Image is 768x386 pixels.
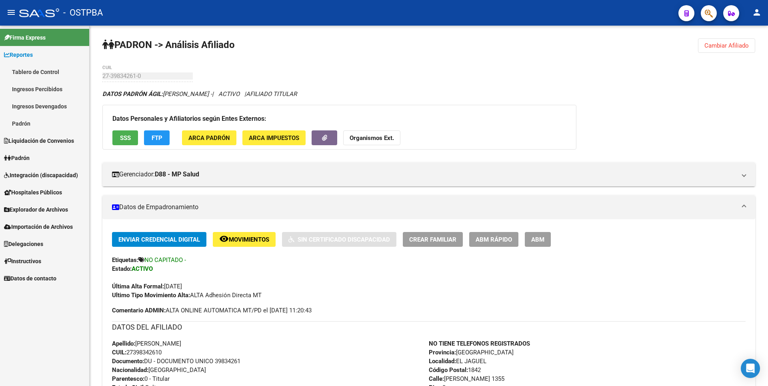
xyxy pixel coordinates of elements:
[4,274,56,283] span: Datos de contacto
[6,8,16,17] mat-icon: menu
[531,236,544,243] span: ABM
[4,188,62,197] span: Hospitales Públicos
[112,113,566,124] h3: Datos Personales y Afiliatorios según Entes Externos:
[112,340,181,347] span: [PERSON_NAME]
[112,366,148,374] strong: Nacionalidad:
[429,349,456,356] strong: Provincia:
[112,375,170,382] span: 0 - Titular
[112,358,240,365] span: DU - DOCUMENTO UNICO 39834261
[282,232,396,247] button: Sin Certificado Discapacidad
[4,154,30,162] span: Padrón
[741,359,760,378] div: Open Intercom Messenger
[429,375,504,382] span: [PERSON_NAME] 1355
[4,240,43,248] span: Delegaciones
[102,162,755,186] mat-expansion-panel-header: Gerenciador:D88 - MP Salud
[4,33,46,42] span: Firma Express
[429,375,444,382] strong: Calle:
[429,366,481,374] span: 1842
[112,283,182,290] span: [DATE]
[102,39,235,50] strong: PADRON -> Análisis Afiliado
[343,130,400,145] button: Organismos Ext.
[698,38,755,53] button: Cambiar Afiliado
[112,170,736,179] mat-panel-title: Gerenciador:
[246,90,297,98] span: AFILIADO TITULAR
[4,50,33,59] span: Reportes
[118,236,200,243] span: Enviar Credencial Digital
[152,134,162,142] span: FTP
[102,90,212,98] span: [PERSON_NAME] -
[219,234,229,244] mat-icon: remove_red_eye
[242,130,306,145] button: ARCA Impuestos
[102,90,297,98] i: | ACTIVO |
[4,222,73,231] span: Importación de Archivos
[112,366,206,374] span: [GEOGRAPHIC_DATA]
[4,136,74,145] span: Liquidación de Convenios
[4,257,41,266] span: Instructivos
[409,236,456,243] span: Crear Familiar
[4,205,68,214] span: Explorador de Archivos
[4,171,78,180] span: Integración (discapacidad)
[112,375,144,382] strong: Parentesco:
[469,232,518,247] button: ABM Rápido
[112,349,162,356] span: 27398342610
[112,203,736,212] mat-panel-title: Datos de Empadronamiento
[63,4,103,22] span: - OSTPBA
[155,170,199,179] strong: D88 - MP Salud
[112,232,206,247] button: Enviar Credencial Digital
[298,236,390,243] span: Sin Certificado Discapacidad
[182,130,236,145] button: ARCA Padrón
[132,265,153,272] strong: ACTIVO
[704,42,749,49] span: Cambiar Afiliado
[350,134,394,142] strong: Organismos Ext.
[112,283,164,290] strong: Última Alta Formal:
[429,349,514,356] span: [GEOGRAPHIC_DATA]
[102,195,755,219] mat-expansion-panel-header: Datos de Empadronamiento
[213,232,276,247] button: Movimientos
[752,8,762,17] mat-icon: person
[112,349,126,356] strong: CUIL:
[249,134,299,142] span: ARCA Impuestos
[112,265,132,272] strong: Estado:
[112,307,166,314] strong: Comentario ADMIN:
[525,232,551,247] button: ABM
[112,256,138,264] strong: Etiquetas:
[120,134,131,142] span: SSS
[476,236,512,243] span: ABM Rápido
[112,130,138,145] button: SSS
[112,292,190,299] strong: Ultimo Tipo Movimiento Alta:
[188,134,230,142] span: ARCA Padrón
[112,322,746,333] h3: DATOS DEL AFILIADO
[112,306,312,315] span: ALTA ONLINE AUTOMATICA MT/PD el [DATE] 11:20:43
[229,236,269,243] span: Movimientos
[429,358,486,365] span: EL JAGUEL
[429,340,530,347] strong: NO TIENE TELEFONOS REGISTRADOS
[112,340,135,347] strong: Apellido:
[112,358,144,365] strong: Documento:
[144,256,186,264] span: NO CAPITADO -
[403,232,463,247] button: Crear Familiar
[429,366,468,374] strong: Código Postal:
[144,130,170,145] button: FTP
[429,358,456,365] strong: Localidad:
[102,90,163,98] strong: DATOS PADRÓN ÁGIL:
[112,292,262,299] span: ALTA Adhesión Directa MT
